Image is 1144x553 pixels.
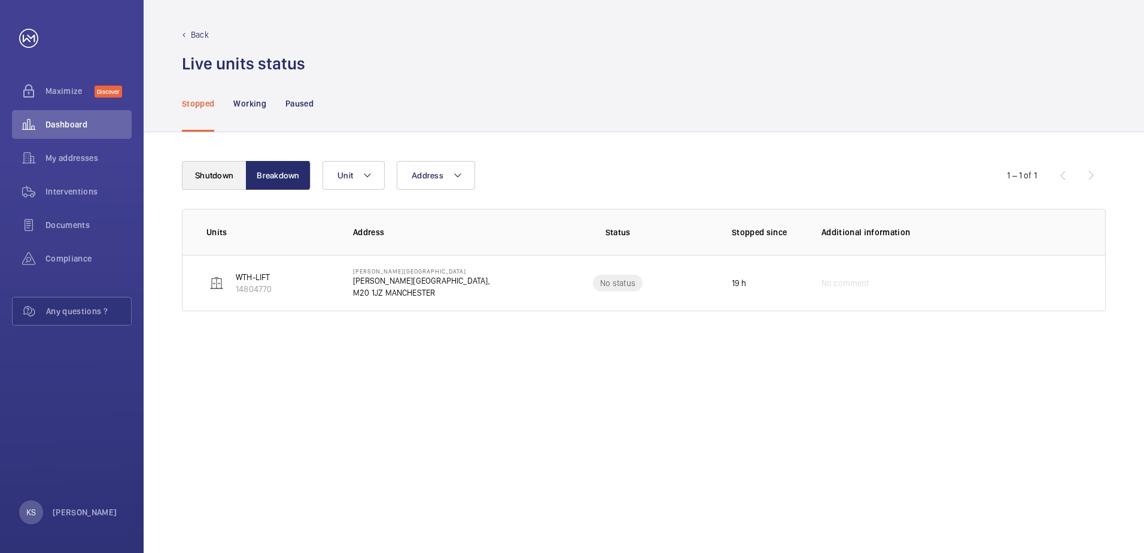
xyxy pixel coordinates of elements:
[732,226,802,238] p: Stopped since
[233,98,266,110] p: Working
[45,186,132,197] span: Interventions
[95,86,122,98] span: Discover
[209,276,224,290] img: elevator.svg
[182,53,305,75] h1: Live units status
[397,161,475,190] button: Address
[191,29,209,41] p: Back
[531,226,704,238] p: Status
[353,268,490,275] p: [PERSON_NAME][GEOGRAPHIC_DATA]
[45,219,132,231] span: Documents
[206,226,334,238] p: Units
[732,277,747,289] p: 19 h
[236,271,272,283] p: WTH-LIFT
[353,226,523,238] p: Address
[285,98,314,110] p: Paused
[26,506,36,518] p: KS
[822,277,869,289] span: No comment
[600,277,635,289] p: No status
[1007,169,1037,181] div: 1 – 1 of 1
[45,118,132,130] span: Dashboard
[322,161,385,190] button: Unit
[53,506,117,518] p: [PERSON_NAME]
[236,283,272,295] p: 14804770
[412,171,443,180] span: Address
[337,171,353,180] span: Unit
[353,275,490,287] p: [PERSON_NAME][GEOGRAPHIC_DATA],
[353,287,490,299] p: M20 1JZ MANCHESTER
[246,161,311,190] button: Breakdown
[45,85,95,97] span: Maximize
[822,226,1081,238] p: Additional information
[45,152,132,164] span: My addresses
[46,305,131,317] span: Any questions ?
[182,98,214,110] p: Stopped
[45,253,132,265] span: Compliance
[182,161,247,190] button: Shutdown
